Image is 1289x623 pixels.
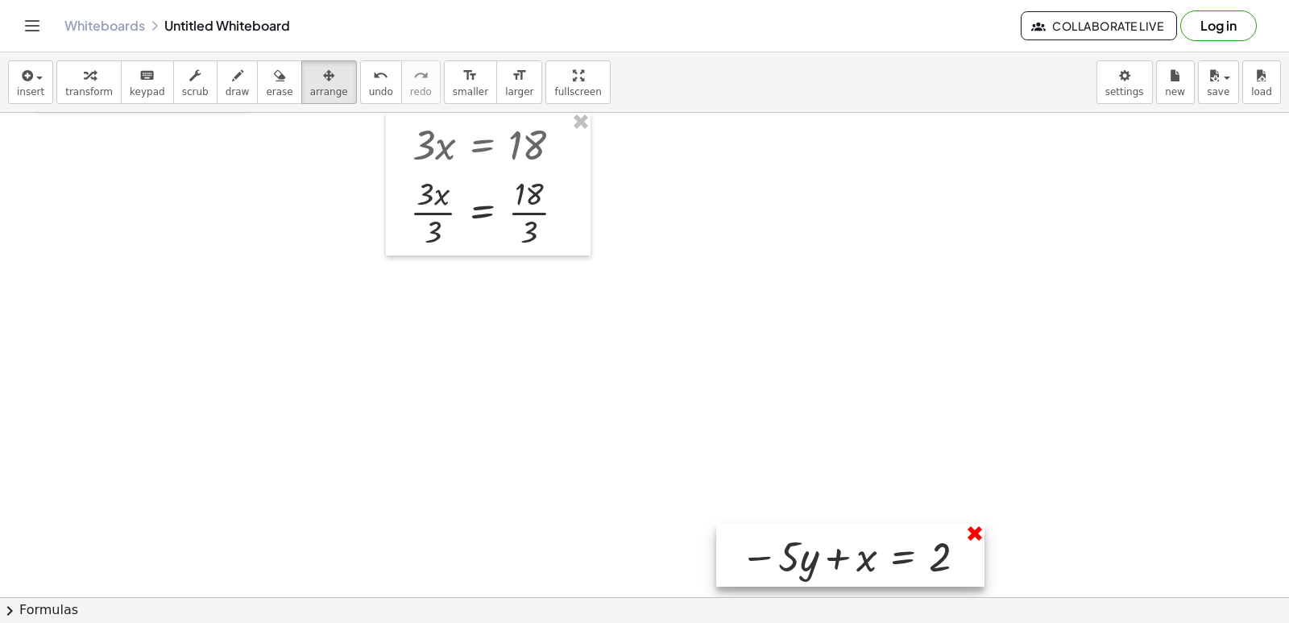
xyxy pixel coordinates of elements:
span: fullscreen [554,86,601,98]
i: format_size [462,66,478,85]
button: fullscreen [545,60,610,104]
button: draw [217,60,259,104]
span: arrange [310,86,348,98]
button: save [1198,60,1239,104]
span: Collaborate Live [1034,19,1163,33]
i: redo [413,66,429,85]
button: Log in [1180,10,1257,41]
span: settings [1105,86,1144,98]
span: scrub [182,86,209,98]
button: arrange [301,60,357,104]
span: larger [505,86,533,98]
button: Collaborate Live [1021,11,1177,40]
span: smaller [453,86,488,98]
span: draw [226,86,250,98]
button: settings [1096,60,1153,104]
span: keypad [130,86,165,98]
span: new [1165,86,1185,98]
button: undoundo [360,60,402,104]
button: format_sizesmaller [444,60,497,104]
span: transform [65,86,113,98]
button: erase [257,60,301,104]
i: format_size [512,66,527,85]
button: transform [56,60,122,104]
button: insert [8,60,53,104]
button: Toggle navigation [19,13,45,39]
span: erase [266,86,292,98]
i: undo [373,66,388,85]
button: scrub [173,60,218,104]
button: redoredo [401,60,441,104]
span: undo [369,86,393,98]
button: keyboardkeypad [121,60,174,104]
i: keyboard [139,66,155,85]
button: load [1242,60,1281,104]
span: insert [17,86,44,98]
button: new [1156,60,1195,104]
span: load [1251,86,1272,98]
span: save [1207,86,1229,98]
button: format_sizelarger [496,60,542,104]
a: Whiteboards [64,18,145,34]
span: redo [410,86,432,98]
